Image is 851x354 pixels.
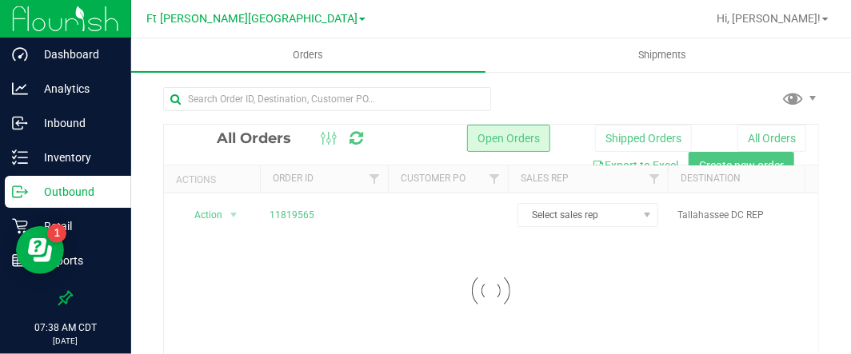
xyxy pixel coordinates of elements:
p: Reports [28,251,124,270]
span: Hi, [PERSON_NAME]! [717,12,821,25]
p: Dashboard [28,45,124,64]
inline-svg: Analytics [12,81,28,97]
label: Pin the sidebar to full width on large screens [58,290,74,306]
inline-svg: Inbound [12,115,28,131]
inline-svg: Retail [12,218,28,234]
span: Ft [PERSON_NAME][GEOGRAPHIC_DATA] [146,12,358,26]
p: [DATE] [7,335,124,347]
p: Inventory [28,148,124,167]
span: Orders [272,48,346,62]
p: Outbound [28,182,124,201]
inline-svg: Reports [12,253,28,268]
iframe: Resource center unread badge [47,224,66,243]
p: 07:38 AM CDT [7,320,124,335]
p: Retail [28,217,124,236]
inline-svg: Outbound [12,184,28,200]
p: Inbound [28,113,124,133]
p: Analytics [28,79,124,98]
inline-svg: Dashboard [12,46,28,62]
inline-svg: Inventory [12,149,28,165]
span: Shipments [617,48,709,62]
a: Orders [131,38,485,72]
input: Search Order ID, Destination, Customer PO... [163,87,491,111]
a: Shipments [485,38,840,72]
iframe: Resource center [16,226,64,274]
